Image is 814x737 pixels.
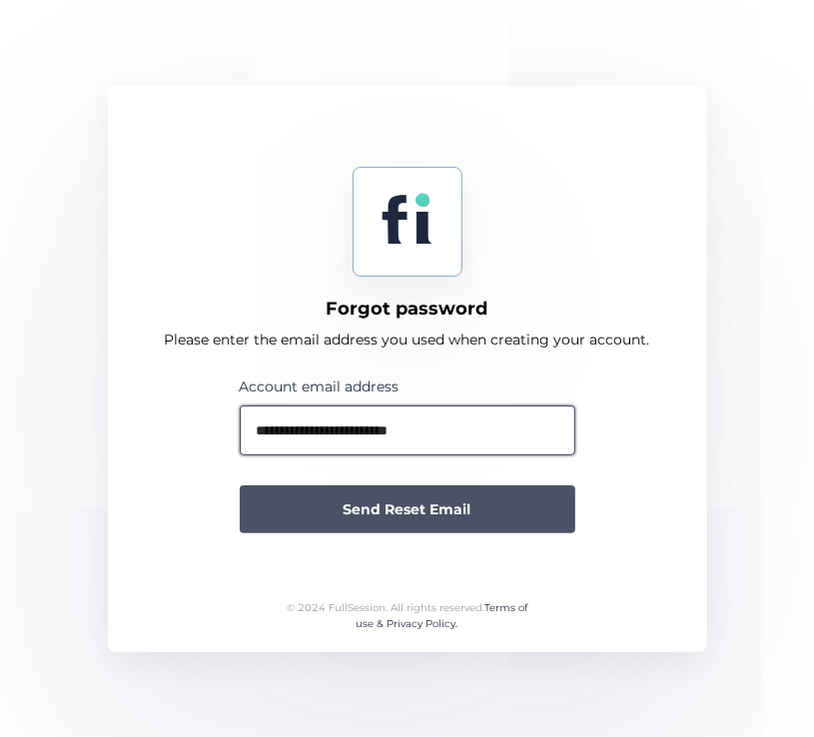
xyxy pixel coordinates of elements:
span: Send Reset Email [344,498,471,520]
div: © 2024 FullSession. All rights reserved. [278,600,536,631]
div: Account email address [240,375,575,397]
div: Forgot password [327,297,488,321]
button: Send Reset Email [240,485,575,533]
div: Please enter the email address you used when creating your account. [165,328,650,352]
a: Terms of use & Privacy Policy. [357,601,528,630]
